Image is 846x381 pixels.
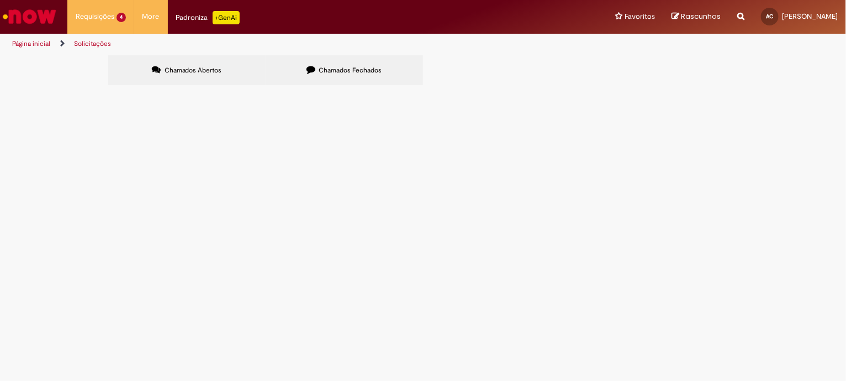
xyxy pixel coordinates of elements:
span: AC [766,13,774,20]
span: Favoritos [625,11,655,22]
span: Rascunhos [681,11,721,22]
span: Chamados Fechados [319,66,382,75]
span: Chamados Abertos [165,66,222,75]
p: +GenAi [213,11,240,24]
span: [PERSON_NAME] [782,12,838,21]
a: Rascunhos [671,12,721,22]
span: More [142,11,160,22]
div: Padroniza [176,11,240,24]
span: Requisições [76,11,114,22]
span: 4 [117,13,126,22]
img: ServiceNow [1,6,58,28]
a: Página inicial [12,39,50,48]
ul: Trilhas de página [8,34,556,54]
a: Solicitações [74,39,111,48]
